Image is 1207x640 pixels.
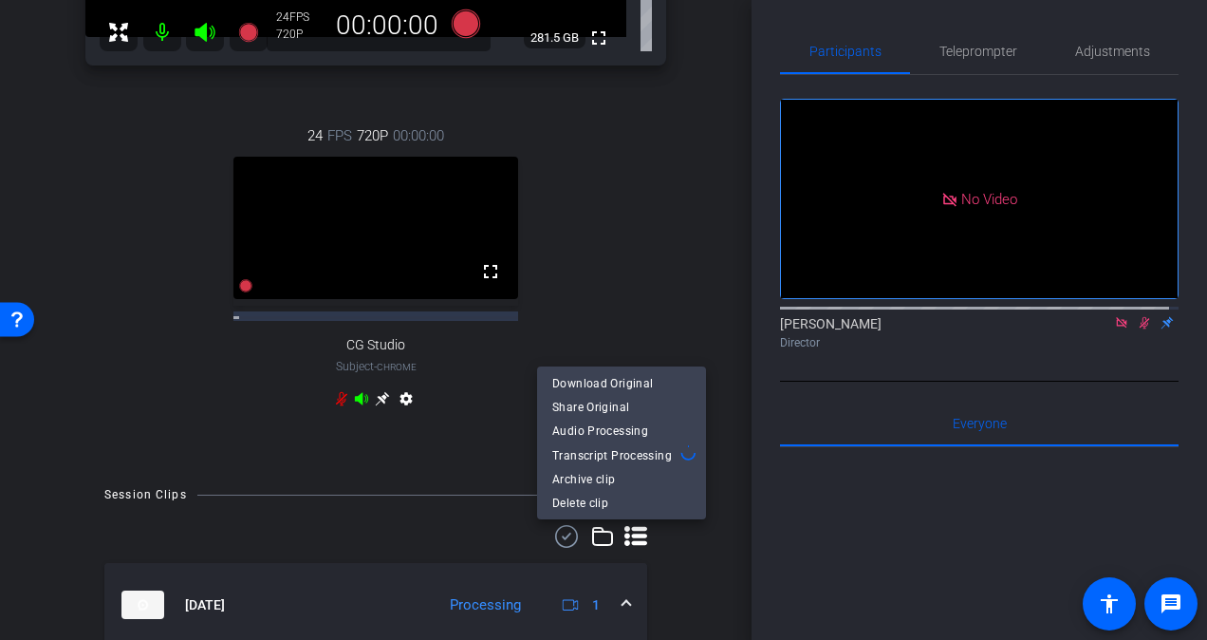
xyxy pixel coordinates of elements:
span: Delete clip [552,491,691,514]
span: Download Original [552,371,691,394]
span: Audio Processing [552,424,648,438]
span: Transcript Processing [552,443,675,466]
span: Archive clip [552,467,691,490]
span: Share Original [552,395,691,418]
